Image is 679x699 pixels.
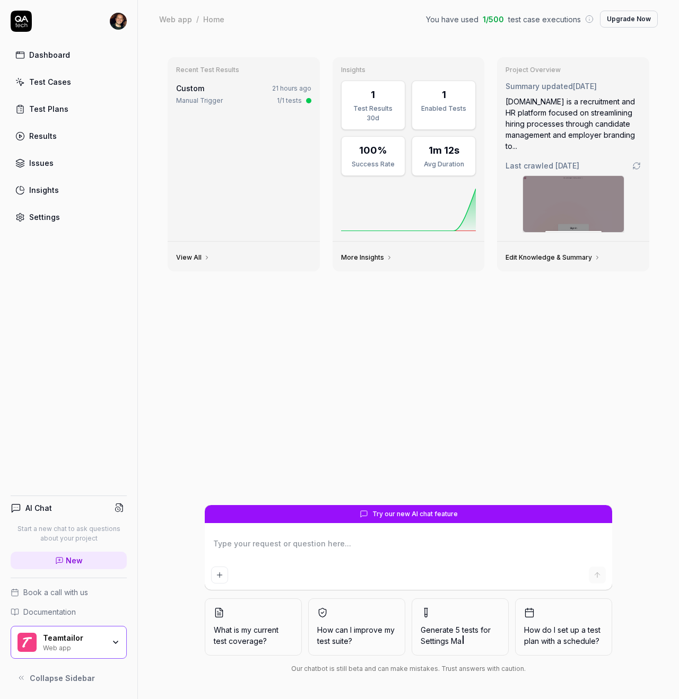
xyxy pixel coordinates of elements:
[176,96,223,105] div: Manual Trigger
[66,555,83,566] span: New
[214,624,293,647] span: What is my current test coverage?
[11,180,127,200] a: Insights
[419,104,469,113] div: Enabled Tests
[159,14,192,24] div: Web app
[506,253,600,262] a: Edit Knowledge & Summary
[25,502,52,514] h4: AI Chat
[421,636,462,645] span: Settings Ma
[11,552,127,569] a: New
[11,72,127,92] a: Test Cases
[43,633,105,643] div: Teamtailor
[348,160,398,169] div: Success Rate
[205,664,612,674] div: Our chatbot is still beta and can make mistakes. Trust answers with caution.
[11,126,127,146] a: Results
[43,643,105,651] div: Web app
[506,96,641,152] div: [DOMAIN_NAME] is a recruitment and HR platform focused on streamlining hiring processes through c...
[372,509,458,519] span: Try our new AI chat feature
[211,567,228,583] button: Add attachment
[442,87,446,102] div: 1
[203,14,224,24] div: Home
[29,49,70,60] div: Dashboard
[196,14,199,24] div: /
[11,45,127,65] a: Dashboard
[11,524,127,543] p: Start a new chat to ask questions about your project
[29,103,68,114] div: Test Plans
[110,13,127,30] img: 640a12a1-878b-41e2-8de5-7a2ff01656f4.jpg
[359,143,387,157] div: 100%
[348,104,398,123] div: Test Results 30d
[11,626,127,659] button: Teamtailor LogoTeamtailorWeb app
[600,11,658,28] button: Upgrade Now
[341,253,393,262] a: More Insights
[29,76,71,87] div: Test Cases
[506,82,573,91] span: Summary updated
[176,66,311,74] h3: Recent Test Results
[419,160,469,169] div: Avg Duration
[506,66,641,74] h3: Project Overview
[205,598,302,656] button: What is my current test coverage?
[555,161,579,170] time: [DATE]
[174,81,314,108] a: Custom21 hours agoManual Trigger1/1 tests
[371,87,375,102] div: 1
[317,624,396,647] span: How can I improve my test suite?
[426,14,478,25] span: You have used
[11,587,127,598] a: Book a call with us
[29,184,59,196] div: Insights
[11,99,127,119] a: Test Plans
[341,66,476,74] h3: Insights
[412,598,509,656] button: Generate 5 tests forSettings Ma
[30,673,95,684] span: Collapse Sidebar
[515,598,612,656] button: How do I set up a test plan with a schedule?
[29,130,57,141] div: Results
[421,624,500,647] span: Generate 5 tests for
[11,207,127,227] a: Settings
[272,84,311,92] time: 21 hours ago
[11,667,127,688] button: Collapse Sidebar
[11,153,127,173] a: Issues
[176,253,210,262] a: View All
[523,176,624,232] img: Screenshot
[23,587,88,598] span: Book a call with us
[632,162,641,170] a: Go to crawling settings
[483,14,504,25] span: 1 / 500
[29,157,54,169] div: Issues
[506,160,579,171] span: Last crawled
[277,96,302,105] div: 1/1 tests
[429,143,459,157] div: 1m 12s
[23,606,76,617] span: Documentation
[176,84,204,93] span: Custom
[11,606,127,617] a: Documentation
[308,598,405,656] button: How can I improve my test suite?
[508,14,581,25] span: test case executions
[29,211,60,223] div: Settings
[18,633,37,652] img: Teamtailor Logo
[573,82,597,91] time: [DATE]
[524,624,603,647] span: How do I set up a test plan with a schedule?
